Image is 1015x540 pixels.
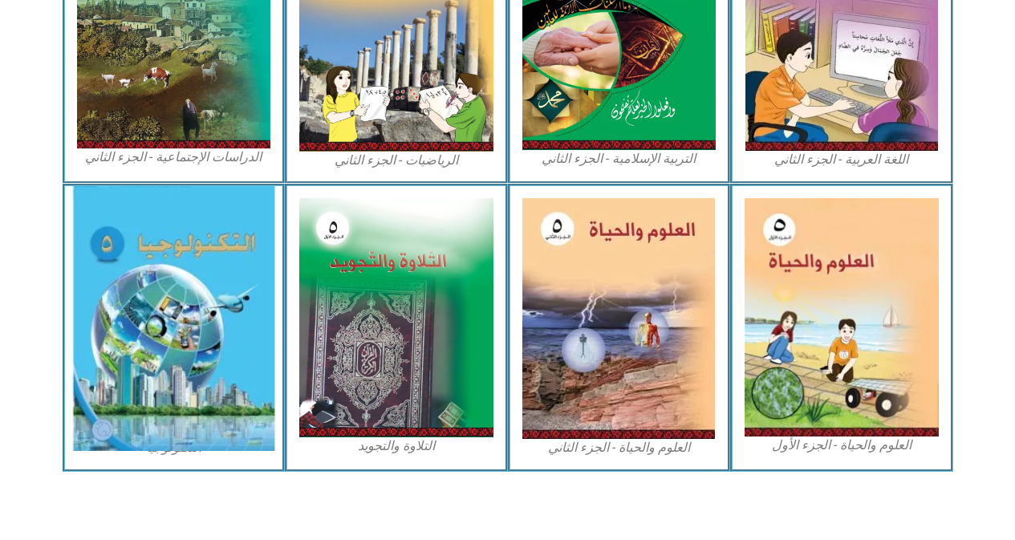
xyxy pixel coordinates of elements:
figcaption: التربية الإسلامية - الجزء الثاني [522,150,717,168]
figcaption: العلوم والحياة - الجزء الأول [745,436,939,454]
figcaption: الدراسات الإجتماعية - الجزء الثاني [77,148,271,166]
figcaption: العلوم والحياة - الجزء الثاني [522,439,717,457]
figcaption: الرياضيات - الجزء الثاني [299,152,493,169]
figcaption: اللغة العربية - الجزء الثاني [745,151,939,168]
figcaption: التلاوة والتجويد [299,437,493,455]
